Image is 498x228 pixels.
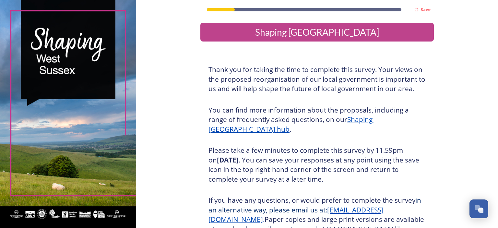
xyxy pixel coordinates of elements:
[203,25,431,39] div: Shaping [GEOGRAPHIC_DATA]
[421,6,431,12] strong: Save
[208,205,384,224] a: [EMAIL_ADDRESS][DOMAIN_NAME]
[208,146,426,184] h3: Please take a few minutes to complete this survey by 11.59pm on . You can save your responses at ...
[469,199,488,218] button: Open Chat
[263,215,265,224] span: .
[208,105,426,134] h3: You can find more information about the proposals, including a range of frequently asked question...
[208,115,374,134] a: Shaping [GEOGRAPHIC_DATA] hub
[208,196,423,214] span: in an alternative way, please email us at:
[217,155,239,164] strong: [DATE]
[208,65,426,94] h3: Thank you for taking the time to complete this survey. Your views on the proposed reorganisation ...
